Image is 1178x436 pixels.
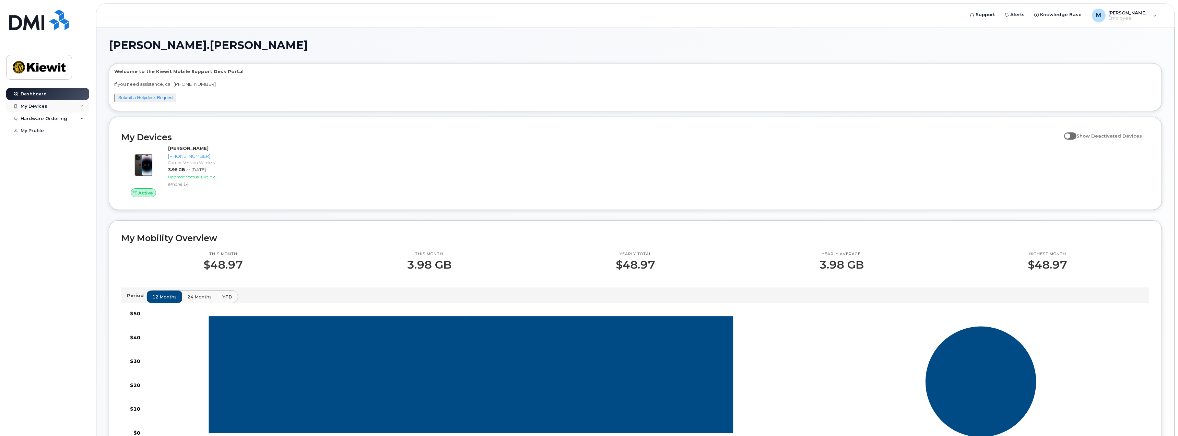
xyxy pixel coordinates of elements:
[114,81,1156,87] p: If you need assistance, call [PHONE_NUMBER]
[616,251,655,257] p: Yearly total
[168,181,369,187] div: iPhone 14
[168,153,369,160] div: [PHONE_NUMBER]
[114,94,176,102] button: Submit a Helpdesk Request
[1028,259,1067,271] p: $48.97
[127,292,146,299] p: Period
[168,145,209,151] strong: [PERSON_NAME]
[203,251,243,257] p: This month
[168,167,185,172] span: 3.98 GB
[130,334,140,341] tspan: $40
[203,259,243,271] p: $48.97
[616,259,655,271] p: $48.97
[407,259,451,271] p: 3.98 GB
[130,358,140,364] tspan: $30
[130,406,140,412] tspan: $10
[168,160,369,165] div: Carrier: Verizon Wireless
[1148,406,1173,431] iframe: Messenger Launcher
[114,68,1156,75] p: Welcome to the Kiewit Mobile Support Desk Portal
[209,316,733,433] g: 404-803-8437
[201,174,215,179] span: Eligible
[130,382,140,388] tspan: $20
[138,190,153,196] span: Active
[187,294,212,300] span: 24 months
[819,259,864,271] p: 3.98 GB
[1076,133,1142,139] span: Show Deactivated Devices
[222,294,232,300] span: YTD
[127,149,160,181] img: image20231002-3703462-njx0qo.jpeg
[121,233,1149,243] h2: My Mobility Overview
[819,251,864,257] p: Yearly average
[1028,251,1067,257] p: Highest month
[133,430,140,436] tspan: $0
[186,167,206,172] span: at [DATE]
[1064,129,1070,135] input: Show Deactivated Devices
[109,40,308,50] span: [PERSON_NAME].[PERSON_NAME]
[407,251,451,257] p: This month
[121,132,1061,142] h2: My Devices
[118,95,174,100] a: Submit a Helpdesk Request
[130,310,140,317] tspan: $50
[121,145,372,197] a: Active[PERSON_NAME][PHONE_NUMBER]Carrier: Verizon Wireless3.98 GBat [DATE]Upgrade Status:Eligible...
[168,174,200,179] span: Upgrade Status:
